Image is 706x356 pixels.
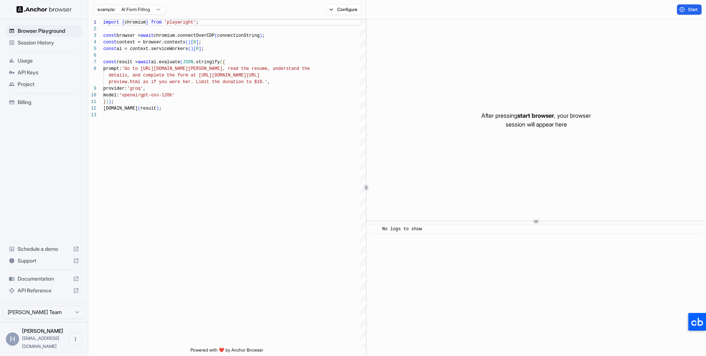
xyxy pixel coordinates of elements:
[260,33,262,38] span: )
[88,59,96,65] div: 7
[108,79,241,85] span: preview.html as if you were her. Limit the donatio
[517,112,554,119] span: start browser
[164,20,196,25] span: 'playwright'
[373,225,377,233] span: ​
[18,27,79,35] span: Browser Playground
[6,285,82,296] div: API Reference
[6,255,82,267] div: Support
[22,328,63,334] span: Hung Hoang
[138,106,140,111] span: (
[140,106,156,111] span: result
[196,40,199,45] span: ]
[183,60,193,65] span: JSON
[117,46,188,51] span: ai = context.serviceWorkers
[108,99,111,104] span: )
[146,20,148,25] span: }
[143,86,146,91] span: ,
[241,79,267,85] span: n to $10.'
[382,227,422,232] span: No logs to show
[193,60,220,65] span: .stringify
[88,26,96,32] div: 2
[88,19,96,26] div: 1
[18,69,79,76] span: API Keys
[18,39,79,46] span: Session History
[180,60,183,65] span: (
[6,55,82,67] div: Usage
[212,73,260,78] span: [DOMAIN_NAME][URL]
[88,92,96,99] div: 10
[677,4,702,15] button: Start
[6,25,82,37] div: Browser Playground
[151,20,162,25] span: from
[117,60,138,65] span: result =
[119,93,175,98] span: 'openai/gpt-oss-120b'
[326,4,361,15] button: Configure
[156,106,159,111] span: )
[191,40,193,45] span: [
[103,33,117,38] span: const
[18,99,79,106] span: Billing
[193,46,196,51] span: [
[199,40,201,45] span: ;
[88,39,96,46] div: 4
[103,66,122,71] span: prompt:
[122,20,124,25] span: {
[262,33,265,38] span: ;
[185,40,188,45] span: (
[18,275,70,282] span: Documentation
[233,66,310,71] span: ad the resume, understand the
[18,57,79,64] span: Usage
[688,7,698,13] span: Start
[159,106,161,111] span: ;
[481,111,591,129] p: After pressing , your browser session will appear here
[188,46,190,51] span: (
[106,99,108,104] span: )
[217,33,260,38] span: connectionString
[103,20,119,25] span: import
[88,105,96,112] div: 12
[267,79,270,85] span: ,
[103,60,117,65] span: const
[151,60,180,65] span: ai.evaluate
[88,85,96,92] div: 9
[17,6,72,13] img: Anchor Logo
[196,46,199,51] span: 0
[117,33,140,38] span: browser =
[88,112,96,118] div: 13
[103,106,138,111] span: [DOMAIN_NAME]
[125,20,146,25] span: chromium
[88,65,96,72] div: 8
[199,46,201,51] span: ]
[154,33,215,38] span: chromium.connectOverCDP
[6,78,82,90] div: Project
[6,273,82,285] div: Documentation
[69,332,82,346] button: Open menu
[18,287,70,294] span: API Reference
[111,99,114,104] span: ;
[88,52,96,59] div: 6
[103,93,119,98] span: model:
[190,347,263,356] span: Powered with ❤️ by Anchor Browser
[140,33,154,38] span: await
[103,46,117,51] span: const
[188,40,190,45] span: )
[97,7,115,13] span: example:
[214,33,217,38] span: (
[6,243,82,255] div: Schedule a demo
[88,32,96,39] div: 3
[222,60,225,65] span: {
[103,86,127,91] span: provider:
[122,66,233,71] span: 'Go to [URL][DOMAIN_NAME][PERSON_NAME], re
[6,332,19,346] div: H
[220,60,222,65] span: (
[193,40,196,45] span: 0
[18,257,70,264] span: Support
[103,40,117,45] span: const
[6,96,82,108] div: Billing
[201,46,204,51] span: ;
[103,99,106,104] span: }
[196,20,199,25] span: ;
[88,99,96,105] div: 11
[88,46,96,52] div: 5
[18,245,70,253] span: Schedule a demo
